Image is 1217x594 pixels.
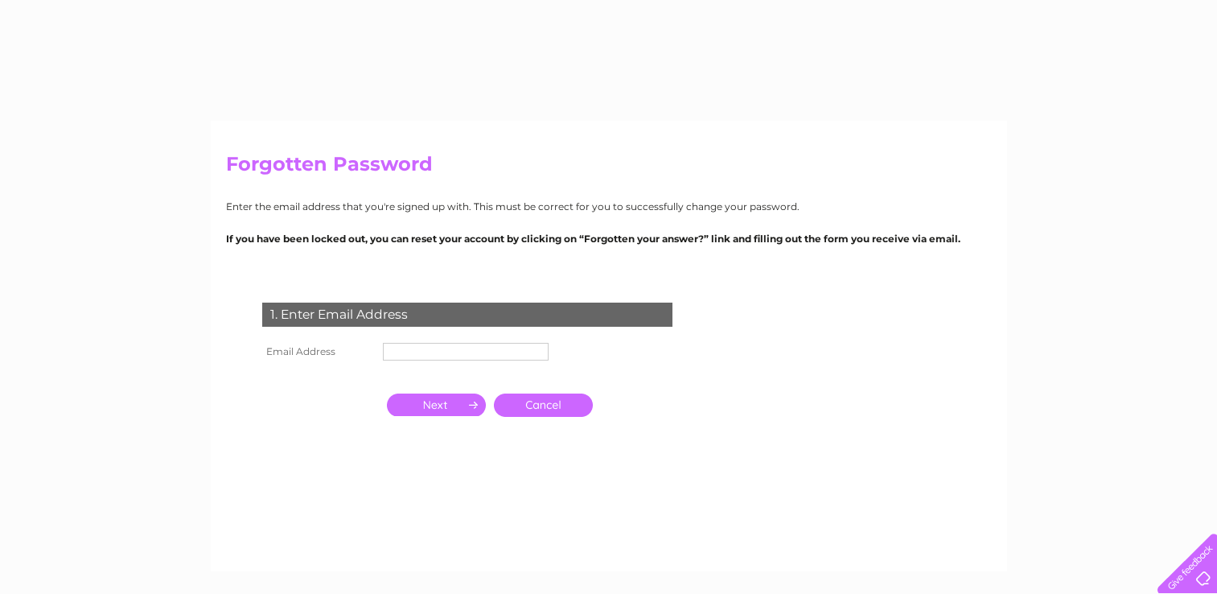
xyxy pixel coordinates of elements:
a: Cancel [494,394,593,417]
th: Email Address [258,339,379,365]
p: If you have been locked out, you can reset your account by clicking on “Forgotten your answer?” l... [226,231,992,246]
h2: Forgotten Password [226,153,992,184]
div: 1. Enter Email Address [262,303,672,327]
p: Enter the email address that you're signed up with. This must be correct for you to successfully ... [226,199,992,214]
